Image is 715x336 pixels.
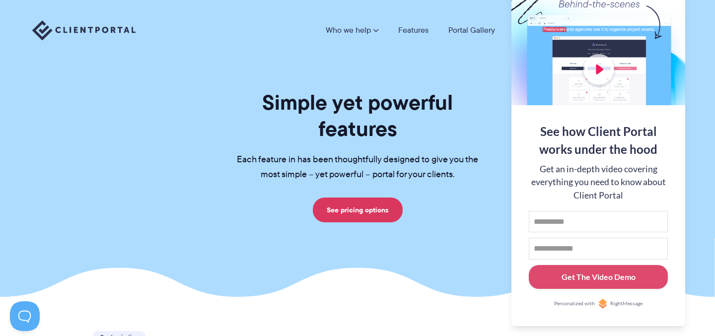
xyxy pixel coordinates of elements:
[562,271,636,283] div: Get The Video Demo
[598,299,608,309] img: Personalized with RightMessage
[221,89,494,142] h1: Simple yet powerful features
[554,300,595,308] span: Personalized with
[221,152,494,182] p: Each feature in has been thoughtfully designed to give you the most simple – yet powerful – porta...
[529,123,668,158] div: See how Client Portal works under the hood
[610,300,643,308] span: RightMessage
[448,26,495,34] a: Portal Gallery
[326,26,378,34] a: Who we help
[529,163,668,202] div: Get an in-depth video covering everything you need to know about Client Portal
[313,198,403,222] a: See pricing options
[529,299,668,309] a: Personalized withRightMessage
[529,265,668,289] button: Get The Video Demo
[10,301,40,331] iframe: Toggle Customer Support
[398,26,429,34] a: Features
